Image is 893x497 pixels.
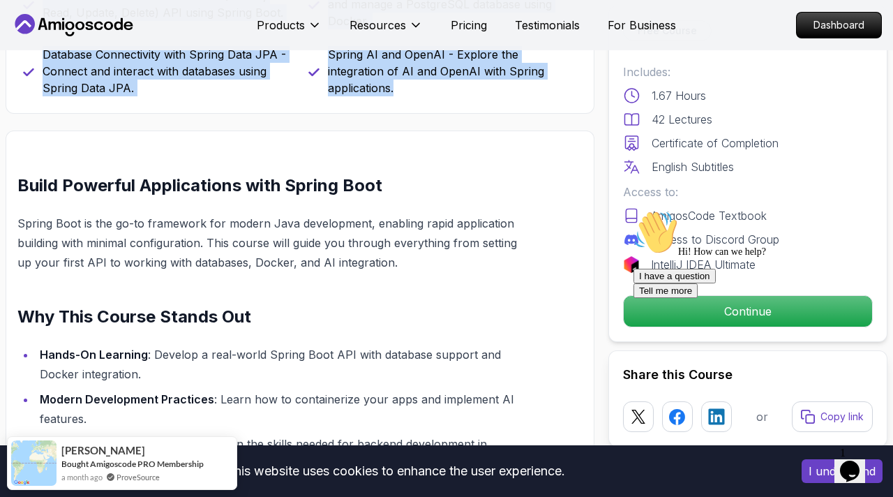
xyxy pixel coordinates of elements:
h2: Why This Course Stands Out [17,306,526,328]
p: Certificate of Completion [652,135,779,151]
a: Pricing [451,17,487,34]
span: [PERSON_NAME] [61,445,145,457]
button: Accept cookies [802,459,883,483]
p: Spring AI and OpenAI - Explore the integration of AI and OpenAI with Spring applications. [328,46,577,96]
button: Tell me more [6,79,70,94]
li: : Gain the skills needed for backend development in enterprise applications. [36,434,526,473]
iframe: chat widget [628,205,879,434]
strong: Modern Development Practices [40,392,214,406]
img: provesource social proof notification image [11,440,57,486]
span: Hi! How can we help? [6,42,138,52]
div: 👋Hi! How can we help?I have a questionTell me more [6,6,257,94]
h2: Share this Course [623,365,873,385]
p: Access to: [623,184,873,200]
p: Dashboard [797,13,881,38]
img: jetbrains logo [623,256,640,273]
p: English Subtitles [652,158,734,175]
span: a month ago [61,471,103,483]
img: :wave: [6,6,50,50]
p: Database Connectivity with Spring Data JPA - Connect and interact with databases using Spring Dat... [43,46,292,96]
a: For Business [608,17,676,34]
iframe: chat widget [834,441,879,483]
span: Bought [61,459,89,469]
p: Continue [624,296,872,327]
a: Dashboard [796,12,882,38]
p: Includes: [623,64,873,80]
button: Products [257,17,322,45]
li: : Develop a real-world Spring Boot API with database support and Docker integration. [36,345,526,384]
p: Resources [350,17,406,34]
a: Amigoscode PRO Membership [90,459,204,469]
p: 42 Lectures [652,111,712,128]
p: 1.67 Hours [652,87,706,104]
div: This website uses cookies to enhance the user experience. [10,456,781,487]
h2: Build Powerful Applications with Spring Boot [17,175,526,197]
strong: Hands-On Learning [40,348,148,362]
button: I have a question [6,64,88,79]
a: ProveSource [117,471,160,483]
button: Continue [623,295,873,327]
p: Spring Boot is the go-to framework for modern Java development, enabling rapid application buildi... [17,214,526,272]
button: Resources [350,17,423,45]
p: Products [257,17,305,34]
a: Testimonials [515,17,580,34]
li: : Learn how to containerize your apps and implement AI features. [36,390,526,429]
